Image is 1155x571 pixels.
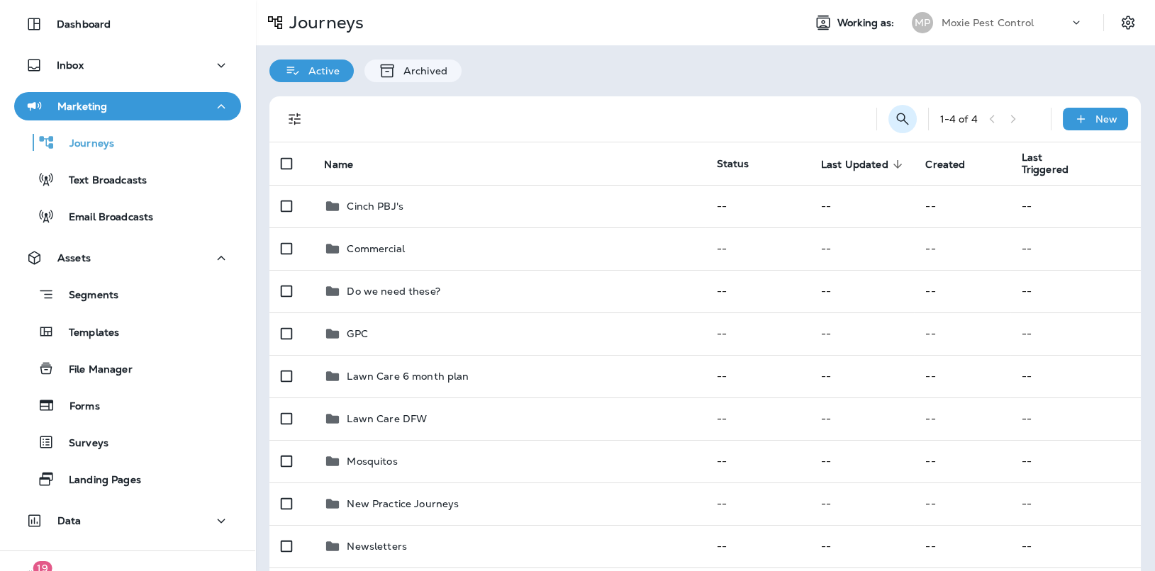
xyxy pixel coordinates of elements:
[810,440,914,482] td: --
[914,482,1010,525] td: --
[810,185,914,227] td: --
[347,498,459,509] p: New Practice Journeys
[705,440,809,482] td: --
[55,327,119,340] p: Templates
[1010,482,1141,525] td: --
[810,227,914,270] td: --
[914,355,1010,397] td: --
[821,159,888,171] span: Last Updated
[347,328,367,339] p: GPC
[810,312,914,355] td: --
[324,159,353,171] span: Name
[1010,227,1141,270] td: --
[925,159,965,171] span: Created
[14,201,241,231] button: Email Broadcasts
[914,397,1010,440] td: --
[347,200,403,212] p: Cinch PBJ's
[1010,397,1141,440] td: --
[14,427,241,457] button: Surveys
[55,211,153,225] p: Email Broadcasts
[57,515,82,526] p: Data
[1095,113,1117,125] p: New
[888,105,917,133] button: Search Journeys
[55,400,100,414] p: Forms
[281,105,309,133] button: Filters
[347,456,397,467] p: Mosquitos
[1010,355,1141,397] td: --
[1022,152,1073,176] span: Last Triggered
[1010,185,1141,227] td: --
[705,355,809,397] td: --
[57,101,107,112] p: Marketing
[14,128,241,157] button: Journeys
[55,363,133,377] p: File Manager
[705,227,809,270] td: --
[347,285,440,297] p: Do we need these?
[14,10,241,38] button: Dashboard
[821,158,907,171] span: Last Updated
[347,541,407,552] p: Newsletters
[837,17,898,29] span: Working as:
[55,137,114,151] p: Journeys
[57,60,84,71] p: Inbox
[1010,312,1141,355] td: --
[14,51,241,79] button: Inbox
[942,17,1034,28] p: Moxie Pest Control
[810,525,914,567] td: --
[914,270,1010,312] td: --
[57,252,91,264] p: Assets
[940,113,978,125] div: 1 - 4 of 4
[324,158,372,171] span: Name
[301,65,340,77] p: Active
[14,354,241,383] button: File Manager
[810,355,914,397] td: --
[57,18,111,30] p: Dashboard
[14,507,241,535] button: Data
[1010,440,1141,482] td: --
[1022,152,1092,176] span: Last Triggered
[912,12,933,33] div: MP
[705,270,809,312] td: --
[705,185,809,227] td: --
[14,164,241,194] button: Text Broadcasts
[284,12,364,33] p: Journeys
[716,157,749,170] span: Status
[347,243,404,254] p: Commercial
[347,371,469,382] p: Lawn Care 6 month plan
[914,185,1010,227] td: --
[925,158,983,171] span: Created
[914,227,1010,270] td: --
[1115,10,1141,35] button: Settings
[705,482,809,525] td: --
[14,279,241,310] button: Segments
[14,92,241,120] button: Marketing
[55,474,141,487] p: Landing Pages
[347,413,427,424] p: Lawn Care DFW
[1010,525,1141,567] td: --
[705,525,809,567] td: --
[55,174,147,188] p: Text Broadcasts
[14,464,241,494] button: Landing Pages
[55,289,118,303] p: Segments
[810,397,914,440] td: --
[705,397,809,440] td: --
[705,312,809,355] td: --
[810,482,914,525] td: --
[14,244,241,272] button: Assets
[14,317,241,346] button: Templates
[14,390,241,420] button: Forms
[914,440,1010,482] td: --
[914,525,1010,567] td: --
[914,312,1010,355] td: --
[1010,270,1141,312] td: --
[396,65,447,77] p: Archived
[55,437,108,451] p: Surveys
[810,270,914,312] td: --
